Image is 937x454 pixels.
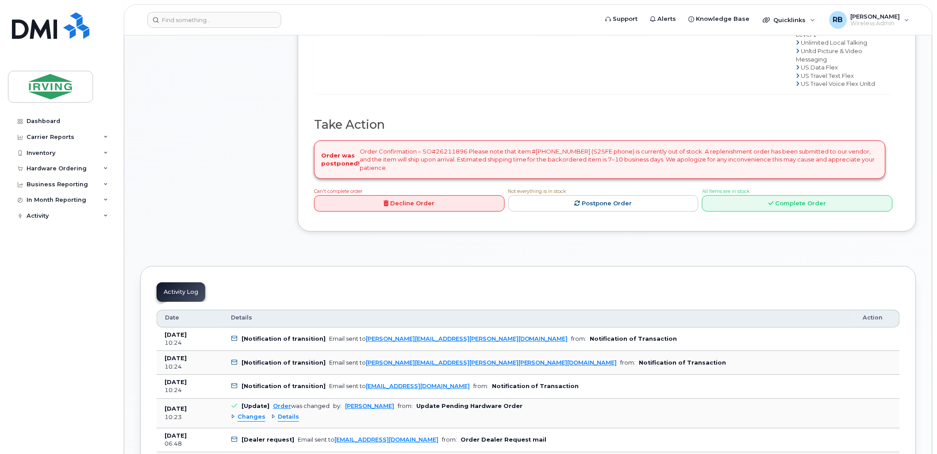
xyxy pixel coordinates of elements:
b: [DATE] [165,331,187,338]
a: Knowledge Base [683,10,756,28]
b: [Update] [242,403,269,409]
b: [Notification of transition] [242,383,326,389]
b: Notification of Transaction [492,383,579,389]
div: 10:23 [165,413,215,421]
b: Notification of Transaction [590,335,677,342]
a: [EMAIL_ADDRESS][DOMAIN_NAME] [366,383,470,389]
span: Details [278,413,299,421]
span: from: [473,383,488,389]
span: All Items are in stock [702,189,749,194]
a: [PERSON_NAME][EMAIL_ADDRESS][PERSON_NAME][DOMAIN_NAME] [366,335,568,342]
a: Complete Order [702,195,893,212]
div: 10:24 [165,339,215,347]
div: 10:24 [165,363,215,371]
span: Unlimited Local Talking [801,39,868,46]
span: by: [333,403,342,409]
b: [Notification of transition] [242,335,326,342]
span: Not everything is in stock [508,189,566,194]
span: Details [231,314,252,322]
b: [Dealer request] [242,436,294,443]
div: Roberts, Brad [823,11,916,29]
div: 10:24 [165,386,215,394]
a: Alerts [644,10,683,28]
a: Postpone Order [508,195,699,212]
span: Support [613,15,638,23]
span: from: [398,403,413,409]
strong: Order was postponed! [321,151,360,168]
b: [DATE] [165,432,187,439]
span: US Travel Text Flex [801,72,854,79]
b: [DATE] [165,405,187,412]
span: Unltd Picture & Video Messaging [796,47,863,63]
div: 06:48 [165,440,215,448]
th: Action [855,310,900,327]
div: was changed [273,403,330,409]
div: Email sent to [298,436,438,443]
span: Quicklinks [774,16,806,23]
div: Email sent to [329,359,617,366]
b: Notification of Transaction [639,359,726,366]
b: Update Pending Hardware Order [416,403,522,409]
h2: Take Action [314,118,893,131]
a: Support [599,10,644,28]
a: Decline Order [314,195,505,212]
b: [Notification of transition] [242,359,326,366]
span: [PERSON_NAME] [851,13,900,20]
b: [DATE] [165,355,187,362]
b: Order Dealer Request mail [461,436,547,443]
span: US Travel Voice Flex Unltd [801,80,876,87]
a: [EMAIL_ADDRESS][DOMAIN_NAME] [334,436,438,443]
span: Knowledge Base [696,15,750,23]
div: Email sent to [329,335,568,342]
a: [PERSON_NAME][EMAIL_ADDRESS][PERSON_NAME][PERSON_NAME][DOMAIN_NAME] [366,359,617,366]
input: Find something... [147,12,281,28]
span: from: [621,359,636,366]
span: from: [572,335,587,342]
div: Quicklinks [757,11,822,29]
a: Order [273,403,291,409]
span: Changes [238,413,265,421]
a: [PERSON_NAME] [345,403,394,409]
span: Can't complete order [314,189,362,194]
span: Alerts [658,15,676,23]
span: Date [165,314,179,322]
b: [DATE] [165,379,187,385]
span: Wireless Admin [851,20,900,27]
span: RB [833,15,843,25]
div: Order Confirmation – SO#26211896 Please note that item #[PHONE_NUMBER] (S25FE phone) is currently... [314,140,886,179]
span: Technical Support (TAC) - Level 1 [796,23,873,38]
div: Email sent to [329,383,470,389]
span: from: [442,436,457,443]
span: US Data Flex [801,64,838,71]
